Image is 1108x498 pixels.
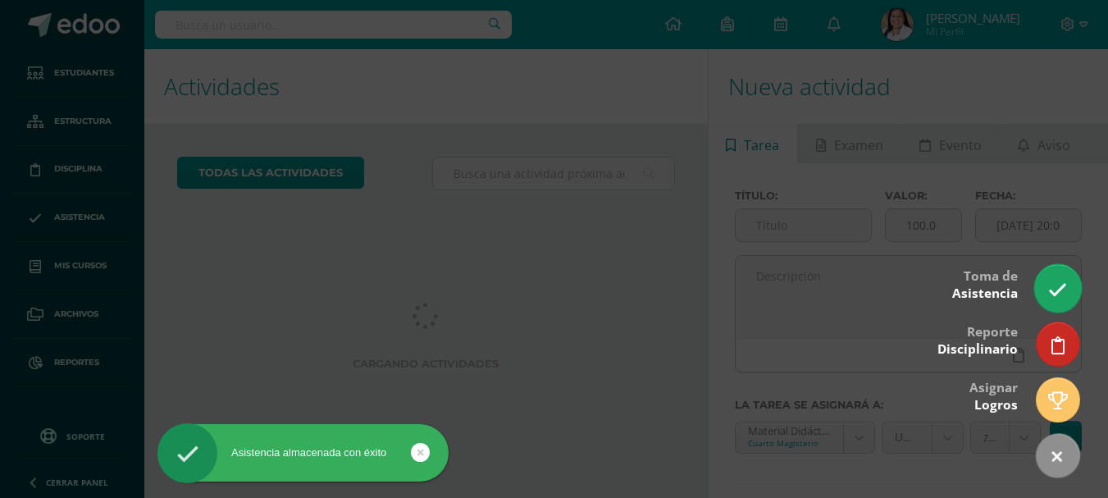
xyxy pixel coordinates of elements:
div: Asistencia almacenada con éxito [157,445,449,460]
div: Reporte [937,313,1018,366]
span: Logros [974,396,1018,413]
div: Toma de [952,257,1018,310]
div: Asignar [969,368,1018,422]
span: Disciplinario [937,340,1018,358]
span: Asistencia [952,285,1018,302]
